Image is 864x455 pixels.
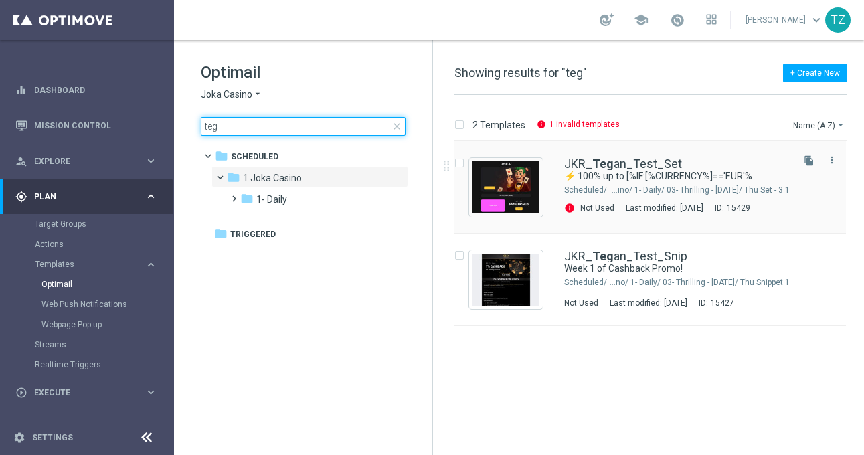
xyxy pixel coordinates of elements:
[227,171,240,184] i: folder
[41,274,173,294] div: Optimail
[34,389,145,397] span: Execute
[15,156,158,167] button: person_search Explore keyboard_arrow_right
[564,262,759,275] a: Week 1 of Cashback Promo!
[34,72,157,108] a: Dashboard
[825,152,839,168] button: more_vert
[15,155,27,167] i: person_search
[145,386,157,399] i: keyboard_arrow_right
[145,190,157,203] i: keyboard_arrow_right
[472,254,539,306] img: 15427.jpeg
[564,185,607,195] div: Scheduled/
[35,254,173,335] div: Templates
[392,121,402,132] span: close
[609,277,790,288] div: Scheduled/1 Joka Casino/1- Daily/03- Thrilling - Thursday/Thu Snippet
[214,227,228,240] i: folder
[592,249,614,263] b: Teg
[620,203,709,216] div: Last modified: [DATE]
[41,314,173,335] div: Webpage Pop-up
[34,157,145,165] span: Explore
[13,432,25,444] i: settings
[35,339,139,350] a: Streams
[800,152,818,169] button: file_copy
[744,10,825,30] a: [PERSON_NAME]keyboard_arrow_down
[835,120,846,130] i: arrow_drop_down
[804,155,814,166] i: file_copy
[256,193,287,205] span: 1- Daily
[15,191,158,202] button: gps_fixed Plan keyboard_arrow_right
[41,319,139,330] a: Webpage Pop-up
[15,191,145,203] div: Plan
[825,7,851,33] div: TZ
[549,119,620,130] p: 1 invalid templates
[792,117,847,133] button: Name (A-Z)arrow_drop_down
[634,13,649,27] span: school
[809,13,824,27] span: keyboard_arrow_down
[41,279,139,290] a: Optimail
[145,155,157,167] i: keyboard_arrow_right
[15,84,27,96] i: equalizer
[41,299,139,310] a: Web Push Notifications
[693,298,734,308] div: ID:
[35,214,173,234] div: Target Groups
[35,259,158,270] button: Templates keyboard_arrow_right
[783,64,847,82] button: + Create New
[32,434,73,442] a: Settings
[15,387,158,398] button: play_circle_outline Execute keyboard_arrow_right
[711,298,734,308] div: 15427
[34,193,145,201] span: Plan
[15,85,158,96] button: equalizer Dashboard
[15,72,157,108] div: Dashboard
[35,219,139,230] a: Target Groups
[564,202,575,213] i: info
[592,157,614,171] b: Teg
[35,239,139,250] a: Actions
[15,191,27,203] i: gps_fixed
[472,119,525,131] p: 2 Templates
[230,228,276,240] span: Triggered
[35,335,173,355] div: Streams
[41,294,173,314] div: Web Push Notifications
[564,170,790,183] div: ⚡ 100% up to [%IF:[%CURRENCY%]=='EUR'%]€[%END:IF%][%ELSE%]$[%END:IF%]300 is YOURS ⚡
[240,192,254,205] i: folder
[35,234,173,254] div: Actions
[454,66,587,80] span: Showing results for "teg"
[201,117,406,136] input: Search Template
[145,258,157,271] i: keyboard_arrow_right
[580,203,614,213] div: Not Used
[35,359,139,370] a: Realtime Triggers
[231,151,278,163] span: Scheduled
[35,260,145,268] div: Templates
[201,88,252,101] span: Joka Casino
[564,250,687,262] a: JKR_Tegan_Test_Snip
[15,387,27,399] i: play_circle_outline
[609,185,790,195] div: Scheduled/1 Joka Casino/1- Daily/03- Thrilling - Thursday/Thu Set - 3
[243,172,302,184] span: 1 Joka Casino
[201,88,263,101] button: Joka Casino arrow_drop_down
[15,120,158,131] button: Mission Control
[564,262,790,275] div: Week 1 of Cashback Promo!
[15,155,145,167] div: Explore
[201,62,406,83] h1: Optimail
[252,88,263,101] i: arrow_drop_down
[564,277,607,288] div: Scheduled/
[537,120,546,129] i: info
[564,158,682,170] a: JKR_Tegan_Test_Set
[604,298,693,308] div: Last modified: [DATE]
[35,260,131,268] span: Templates
[472,161,539,213] img: 15429.jpeg
[564,298,598,308] div: Not Used
[15,108,157,143] div: Mission Control
[709,203,750,216] div: ID:
[34,108,157,143] a: Mission Control
[827,155,837,165] i: more_vert
[727,203,750,216] div: 15429
[15,387,145,399] div: Execute
[215,149,228,163] i: folder
[35,355,173,375] div: Realtime Triggers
